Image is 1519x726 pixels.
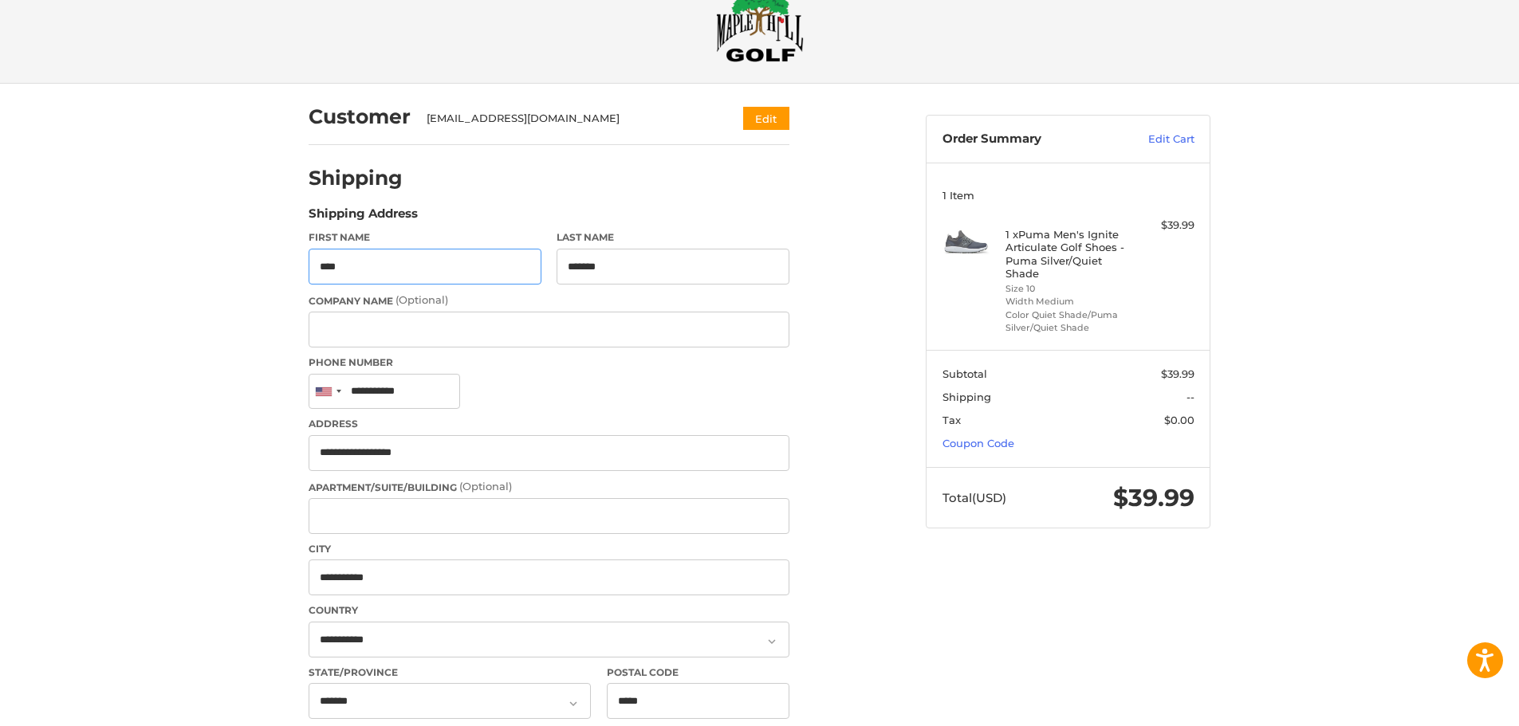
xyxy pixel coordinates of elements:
label: Company Name [309,292,789,308]
small: (Optional) [459,480,512,493]
h3: Order Summary [942,131,1114,147]
label: Last Name [557,230,789,245]
li: Width Medium [1005,295,1127,308]
label: Phone Number [309,355,789,370]
span: Shipping [942,390,991,403]
label: Apartment/Suite/Building [309,479,789,495]
li: Size 10 [1005,282,1127,296]
div: [EMAIL_ADDRESS][DOMAIN_NAME] [427,111,713,127]
span: $39.99 [1113,483,1194,512]
span: Subtotal [942,367,987,380]
h2: Customer [309,104,411,129]
label: City [309,542,789,556]
h2: Shipping [309,166,403,190]
span: -- [1186,390,1194,403]
label: State/Province [309,665,591,680]
legend: Shipping Address [309,205,418,230]
a: Edit Cart [1114,131,1194,147]
h3: 1 Item [942,189,1194,202]
button: Edit [743,107,789,130]
h4: 1 x Puma Men's Ignite Articulate Golf Shoes - Puma Silver/Quiet Shade [1005,228,1127,280]
span: $39.99 [1161,367,1194,380]
label: First Name [309,230,541,245]
label: Postal Code [607,665,790,680]
div: $39.99 [1131,218,1194,233]
span: Tax [942,414,961,426]
label: Country [309,603,789,618]
div: United States: +1 [309,375,346,409]
li: Color Quiet Shade/Puma Silver/Quiet Shade [1005,308,1127,335]
span: Total (USD) [942,490,1006,505]
small: (Optional) [395,293,448,306]
a: Coupon Code [942,437,1014,449]
span: $0.00 [1164,414,1194,426]
label: Address [309,417,789,431]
